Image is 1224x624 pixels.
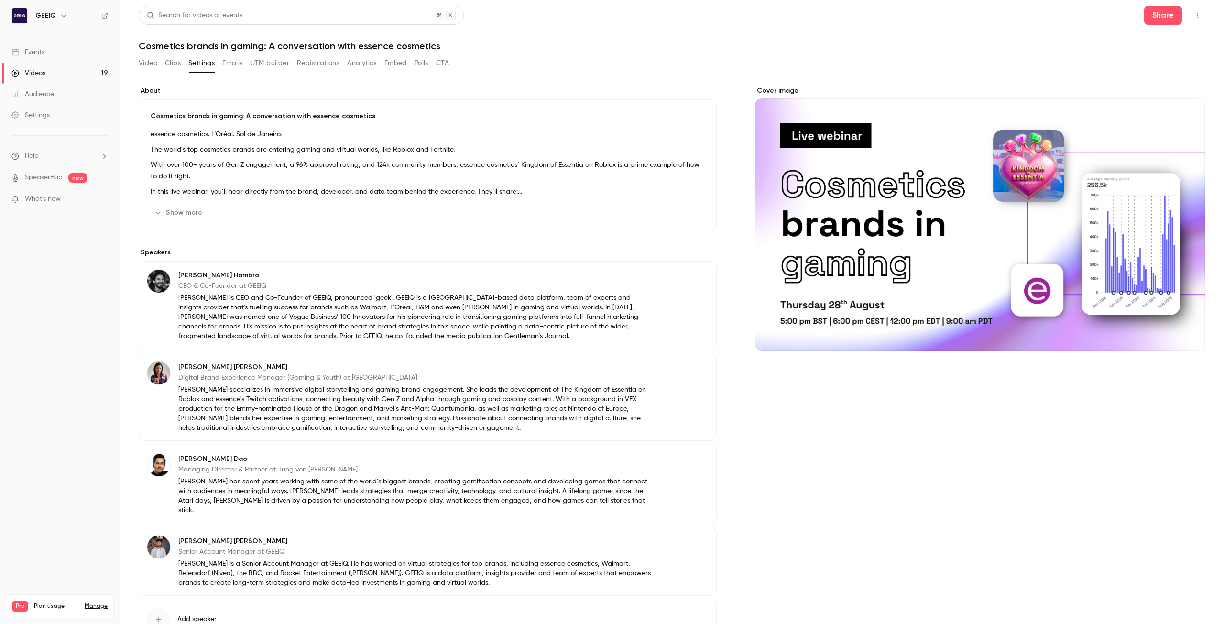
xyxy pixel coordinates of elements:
button: UTM builder [251,55,289,71]
span: new [68,173,87,183]
p: [PERSON_NAME] Hambro [178,271,655,280]
div: Audience [11,89,54,99]
button: Settings [188,55,215,71]
p: [PERSON_NAME] Dao [178,454,655,464]
div: Sara Apaza[PERSON_NAME] [PERSON_NAME]Digital Brand Experience Manager (Gaming & Youth) at [GEOGRA... [139,353,717,441]
li: help-dropdown-opener [11,151,108,161]
p: [PERSON_NAME] [PERSON_NAME] [178,362,655,372]
p: Digital Brand Experience Manager (Gaming & Youth) at [GEOGRAPHIC_DATA] [178,373,655,383]
p: [PERSON_NAME] is CEO and Co-Founder of GEEIQ, pronounced 'geek'. GEEIQ is a [GEOGRAPHIC_DATA]-bas... [178,293,655,341]
button: Video [139,55,157,71]
button: Share [1144,6,1182,25]
p: With over 100+ years of Gen Z engagement, a 96% approval rating, and 124k community members, esse... [151,159,705,182]
img: Thanh Dao [147,453,170,476]
img: Tom von Simson [147,536,170,558]
p: The world’s top cosmetics brands are entering gaming and virtual worlds, like Roblox and Fortnite. [151,144,705,155]
button: Top Bar Actions [1190,8,1205,23]
a: SpeakerHub [25,173,63,183]
div: Settings [11,110,50,120]
section: Cover image [755,86,1205,351]
p: Cosmetics brands in gaming: A conversation with essence cosmetics [151,111,705,121]
h6: GEEIQ [35,11,56,21]
div: Charles Hambro[PERSON_NAME] HambroCEO & Co-Founder at GEEIQ[PERSON_NAME] is CEO and Co-Founder of... [139,261,717,349]
button: Emails [222,55,242,71]
span: Plan usage [34,602,79,610]
p: Senior Account Manager at GEEIQ [178,547,655,557]
div: Videos [11,68,45,78]
div: Tom von Simson[PERSON_NAME] [PERSON_NAME]Senior Account Manager at GEEIQ[PERSON_NAME] is a Senior... [139,527,717,596]
p: CEO & Co-Founder at GEEIQ [178,281,655,291]
p: [PERSON_NAME] specializes in immersive digital storytelling and gaming brand engagement. She lead... [178,385,655,433]
span: What's new [25,194,61,204]
img: Sara Apaza [147,361,170,384]
p: [PERSON_NAME] is a Senior Account Manager at GEEIQ. He has worked on virtual strategies for top b... [178,559,655,588]
button: Embed [384,55,407,71]
span: Help [25,151,39,161]
span: Pro [12,601,28,612]
button: Analytics [347,55,377,71]
img: GEEIQ [12,8,27,23]
label: About [139,86,717,96]
p: Managing Director & Partner at Jung von [PERSON_NAME] [178,465,655,474]
button: Clips [165,55,181,71]
label: Cover image [755,86,1205,96]
button: Show more [151,205,208,220]
h1: Cosmetics brands in gaming: A conversation with essence cosmetics [139,40,1205,52]
img: Charles Hambro [147,270,170,293]
div: Events [11,47,44,57]
a: Manage [85,602,108,610]
button: CTA [436,55,449,71]
p: [PERSON_NAME] has spent years working with some of the world’s biggest brands, creating gamificat... [178,477,655,515]
span: Add speaker [177,614,217,624]
p: In this live webinar, you’ll hear directly from the brand, developer, and data team behind the ex... [151,186,705,197]
p: [PERSON_NAME] [PERSON_NAME] [178,536,655,546]
button: Polls [415,55,428,71]
p: essence cosmetics. L’Oréal. Sol de Janeiro. [151,129,705,140]
button: Registrations [297,55,339,71]
div: Search for videos or events [147,11,242,21]
div: Thanh Dao[PERSON_NAME] DaoManaging Director & Partner at Jung von [PERSON_NAME][PERSON_NAME] has ... [139,445,717,523]
label: Speakers [139,248,717,257]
